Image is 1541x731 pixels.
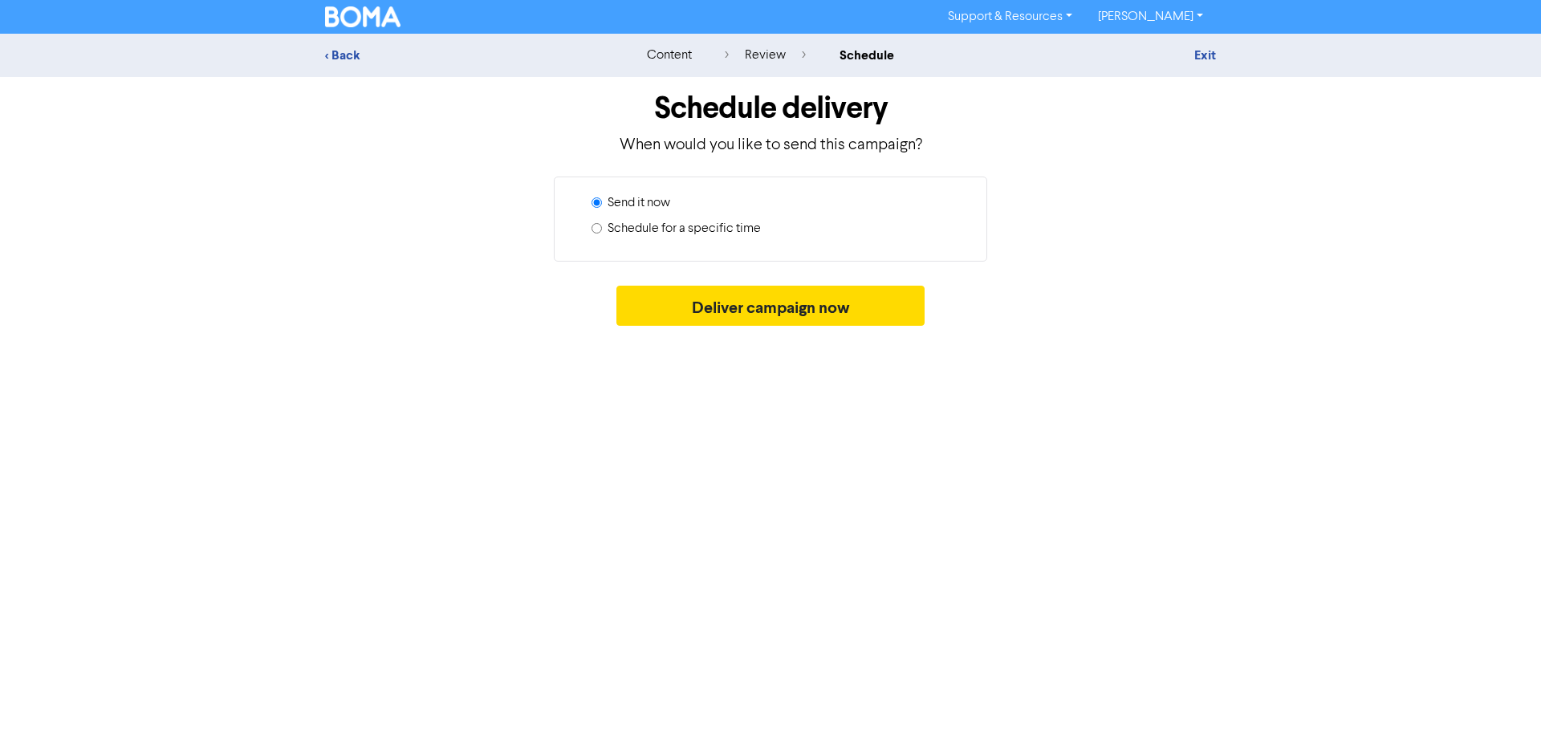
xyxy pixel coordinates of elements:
[616,286,925,326] button: Deliver campaign now
[1194,47,1216,63] a: Exit
[935,4,1085,30] a: Support & Resources
[325,133,1216,157] p: When would you like to send this campaign?
[325,90,1216,127] h1: Schedule delivery
[608,193,670,213] label: Send it now
[325,46,606,65] div: < Back
[325,6,400,27] img: BOMA Logo
[647,46,692,65] div: content
[840,46,894,65] div: schedule
[725,46,806,65] div: review
[608,219,761,238] label: Schedule for a specific time
[1085,4,1216,30] a: [PERSON_NAME]
[1461,654,1541,731] iframe: Chat Widget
